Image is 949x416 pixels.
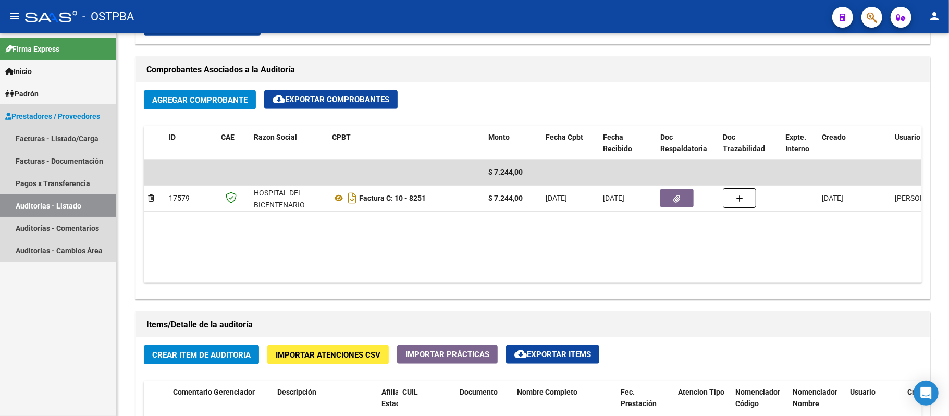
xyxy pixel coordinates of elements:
[276,350,380,360] span: Importar Atenciones CSV
[736,388,781,408] span: Nomenclador Código
[621,388,657,408] span: Fec. Prestación
[277,388,316,396] span: Descripción
[928,10,941,22] mat-icon: person
[603,133,632,153] span: Fecha Recibido
[5,66,32,77] span: Inicio
[273,93,285,105] mat-icon: cloud_download
[169,133,176,141] span: ID
[152,95,248,105] span: Agregar Comprobante
[914,381,939,406] div: Open Intercom Messenger
[254,133,297,141] span: Razon Social
[405,350,489,359] span: Importar Prácticas
[793,388,838,408] span: Nomenclador Nombre
[144,345,259,364] button: Crear Item de Auditoria
[895,133,920,141] span: Usuario
[332,133,351,141] span: CPBT
[169,194,190,202] span: 17579
[381,388,408,408] span: Afiliado Estado
[679,388,725,396] span: Atencion Tipo
[488,194,523,202] strong: $ 7.244,00
[5,111,100,122] span: Prestadores / Proveedores
[488,133,510,141] span: Monto
[221,133,235,141] span: CAE
[785,133,809,153] span: Expte. Interno
[217,126,250,161] datatable-header-cell: CAE
[781,126,818,161] datatable-header-cell: Expte. Interno
[546,194,567,202] span: [DATE]
[660,133,707,153] span: Doc Respaldatoria
[146,316,919,333] h1: Items/Detalle de la auditoría
[144,90,256,109] button: Agregar Comprobante
[603,194,624,202] span: [DATE]
[719,126,781,161] datatable-header-cell: Doc Trazabilidad
[460,388,498,396] span: Documento
[541,126,599,161] datatable-header-cell: Fecha Cpbt
[264,90,398,109] button: Exportar Comprobantes
[517,388,577,396] span: Nombre Completo
[254,187,324,223] div: HOSPITAL DEL BICENTENARIO [PERSON_NAME]
[359,194,426,202] strong: Factura C: 10 - 8251
[506,345,599,364] button: Exportar Items
[273,95,389,104] span: Exportar Comprobantes
[402,388,418,396] span: CUIL
[656,126,719,161] datatable-header-cell: Doc Respaldatoria
[822,194,843,202] span: [DATE]
[546,133,583,141] span: Fecha Cpbt
[82,5,134,28] span: - OSTPBA
[484,126,541,161] datatable-header-cell: Monto
[250,126,328,161] datatable-header-cell: Razon Social
[328,126,484,161] datatable-header-cell: CPBT
[514,350,591,359] span: Exportar Items
[599,126,656,161] datatable-header-cell: Fecha Recibido
[514,348,527,360] mat-icon: cloud_download
[165,126,217,161] datatable-header-cell: ID
[5,88,39,100] span: Padrón
[146,62,919,78] h1: Comprobantes Asociados a la Auditoría
[822,133,846,141] span: Creado
[397,345,498,364] button: Importar Prácticas
[851,388,876,396] span: Usuario
[346,190,359,206] i: Descargar documento
[152,350,251,360] span: Crear Item de Auditoria
[488,168,523,176] span: $ 7.244,00
[5,43,59,55] span: Firma Express
[908,388,932,396] span: Creado
[267,345,389,364] button: Importar Atenciones CSV
[723,133,765,153] span: Doc Trazabilidad
[8,10,21,22] mat-icon: menu
[173,388,255,396] span: Comentario Gerenciador
[818,126,891,161] datatable-header-cell: Creado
